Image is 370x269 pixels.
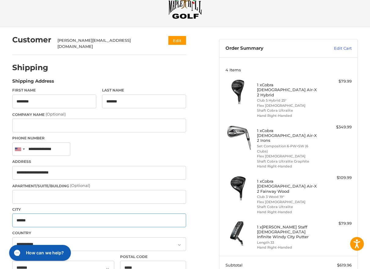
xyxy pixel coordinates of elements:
h4: 1 x Cobra [DEMOGRAPHIC_DATA] Air-X 2 Irons [257,128,319,143]
h3: 4 Items [225,67,352,72]
li: Length 33 [257,240,319,245]
a: Edit Cart [311,45,352,52]
label: City [12,207,186,212]
label: Country [12,230,186,236]
label: Last Name [102,88,186,93]
h2: Customer [12,35,51,45]
div: $79.99 [320,78,351,84]
small: (Optional) [70,183,90,188]
span: Subtotal [225,263,243,267]
div: [PERSON_NAME][EMAIL_ADDRESS][DOMAIN_NAME] [57,38,157,49]
label: Phone Number [12,135,186,141]
li: Hand Right-Handed [257,210,319,215]
small: (Optional) [46,112,66,117]
li: Shaft Cobra Ultralite Graphite [257,159,319,164]
li: Club 3 Wood 19° [257,194,319,199]
li: Flex [DEMOGRAPHIC_DATA] [257,199,319,205]
h4: 1 x [PERSON_NAME] Staff [DEMOGRAPHIC_DATA] Infinite Windy City Putter [257,224,319,239]
li: Hand Right-Handed [257,113,319,118]
li: Shaft Cobra Ultralite [257,108,319,113]
li: Hand Right-Handed [257,245,319,250]
iframe: Gorgias live chat messenger [6,243,73,263]
div: $349.99 [320,124,351,130]
label: Apartment/Suite/Building [12,183,186,189]
h4: 1 x Cobra [DEMOGRAPHIC_DATA] Air-X 2 Hybrid [257,82,319,97]
li: Club 5 Hybrid 25° [257,98,319,103]
li: Flex [DEMOGRAPHIC_DATA] [257,154,319,159]
label: Postal Code [120,254,186,260]
label: First Name [12,88,96,93]
button: Edit [168,36,186,45]
h3: Order Summary [225,45,311,52]
legend: Shipping Address [12,78,54,88]
h2: Shipping [12,63,48,72]
div: $79.99 [320,221,351,227]
li: Flex [DEMOGRAPHIC_DATA] [257,103,319,108]
h4: 1 x Cobra [DEMOGRAPHIC_DATA] Air-X 2 Fairway Wood [257,179,319,194]
li: Shaft Cobra Ultralite [257,204,319,210]
iframe: Google Customer Reviews [320,253,370,269]
div: United States: +1 [13,143,27,156]
li: Set Composition 6-PW+SW (6 Clubs) [257,144,319,154]
div: $109.99 [320,175,351,181]
label: Company Name [12,111,186,117]
label: Address [12,159,186,164]
li: Hand Right-Handed [257,164,319,169]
